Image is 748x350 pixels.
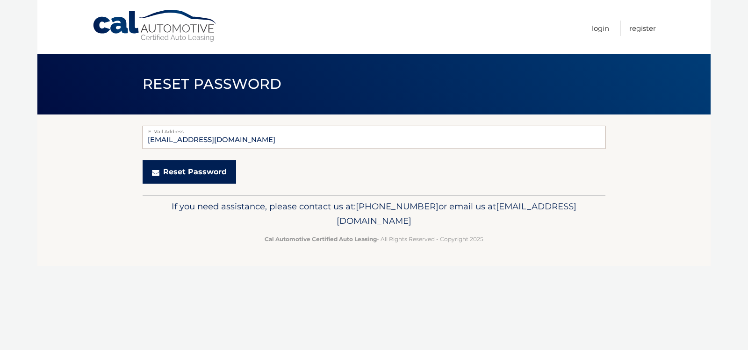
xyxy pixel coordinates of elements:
a: Cal Automotive [92,9,218,43]
strong: Cal Automotive Certified Auto Leasing [265,236,377,243]
a: Login [592,21,609,36]
span: [PHONE_NUMBER] [356,201,439,212]
input: E-Mail Address [143,126,605,149]
label: E-Mail Address [143,126,605,133]
button: Reset Password [143,160,236,184]
a: Register [629,21,656,36]
span: Reset Password [143,75,281,93]
p: - All Rights Reserved - Copyright 2025 [149,234,599,244]
p: If you need assistance, please contact us at: or email us at [149,199,599,229]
